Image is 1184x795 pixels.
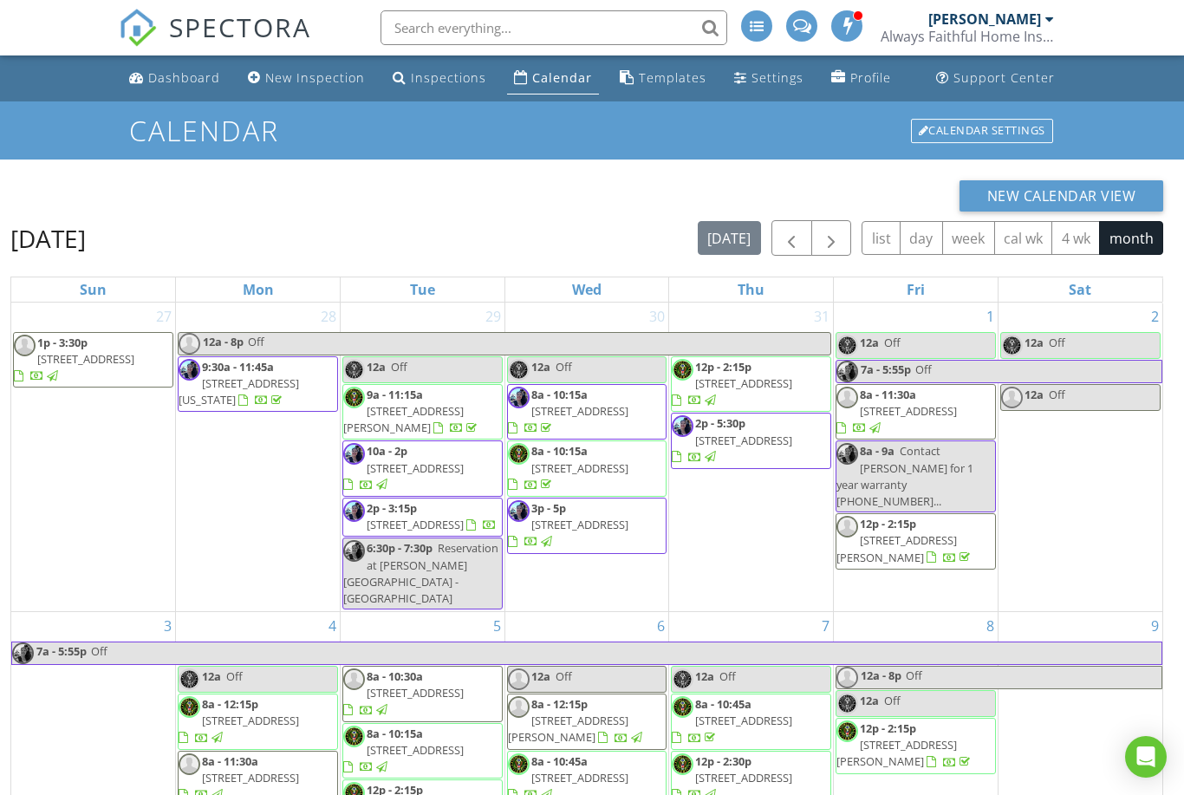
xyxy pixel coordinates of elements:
div: Settings [751,69,803,86]
a: 1p - 3:30p [STREET_ADDRESS] [14,335,134,383]
span: 6:30p - 7:30p [367,540,433,556]
a: Saturday [1065,277,1095,302]
a: Monday [239,277,277,302]
a: 9a - 11:15a [STREET_ADDRESS][PERSON_NAME] [343,387,480,435]
a: 12p - 2:15p [STREET_ADDRESS] [672,359,792,407]
a: Go to August 9, 2025 [1148,612,1162,640]
a: 2p - 5:30p [STREET_ADDRESS] [671,413,831,469]
span: 12a [695,668,714,684]
div: Dashboard [148,69,220,86]
span: [STREET_ADDRESS] [367,517,464,532]
span: [STREET_ADDRESS][US_STATE] [179,375,299,407]
h1: Calendar [129,115,1054,146]
img: train_and_i.jpg [343,443,365,465]
span: Off [391,359,407,375]
a: Profile [824,62,898,94]
img: train_and_i.jpg [508,500,530,522]
span: [STREET_ADDRESS] [531,517,628,532]
a: Support Center [929,62,1062,94]
a: 8a - 10:45a [STREET_ADDRESS] [672,696,792,745]
span: 12a [531,359,550,375]
img: images.jpg [179,668,200,690]
img: images.jpg [672,696,693,718]
button: list [862,221,901,255]
span: 2p - 3:15p [367,500,417,516]
span: 9a - 11:15a [367,387,423,402]
a: Sunday [76,277,110,302]
a: 9:30a - 11:45a [STREET_ADDRESS][US_STATE] [179,359,299,407]
a: Go to July 31, 2025 [810,303,833,330]
div: Profile [850,69,891,86]
span: [STREET_ADDRESS] [531,460,628,476]
span: 7a - 5:55p [36,642,88,664]
button: [DATE] [698,221,761,255]
img: images.jpg [508,443,530,465]
a: 8a - 10:30a [STREET_ADDRESS] [342,666,503,722]
img: images.jpg [672,668,693,690]
a: 10a - 2p [STREET_ADDRESS] [342,440,503,497]
h2: [DATE] [10,221,86,256]
div: Open Intercom Messenger [1125,736,1167,778]
a: 8a - 10:15a [STREET_ADDRESS] [507,440,667,497]
a: Dashboard [122,62,227,94]
a: 12p - 2:15p [STREET_ADDRESS][PERSON_NAME] [836,513,996,570]
img: default-user-f0147aede5fd5fa78ca7ade42f37bd4542148d508eef1c3d3ea960f66861d68b.jpg [179,753,200,775]
a: Go to August 7, 2025 [818,612,833,640]
span: 12a [1025,335,1044,350]
a: Templates [613,62,713,94]
span: Off [226,668,243,684]
div: Calendar Settings [911,119,1053,143]
img: train_and_i.jpg [672,415,693,437]
td: Go to July 30, 2025 [504,303,669,612]
span: 10a - 2p [367,443,407,459]
span: [STREET_ADDRESS] [531,403,628,419]
span: 12p - 2:15p [695,359,751,375]
button: cal wk [994,221,1053,255]
span: 8a - 10:15a [531,443,588,459]
span: Off [884,335,901,350]
a: 8a - 12:15p [STREET_ADDRESS] [179,696,299,745]
span: 8a - 12:15p [202,696,258,712]
td: Go to August 1, 2025 [834,303,999,612]
a: Friday [903,277,928,302]
span: [STREET_ADDRESS] [695,713,792,728]
span: [STREET_ADDRESS] [202,713,299,728]
a: Calendar Settings [909,117,1055,145]
button: New Calendar View [960,180,1164,212]
span: 12a - 8p [202,333,244,355]
div: Inspections [411,69,486,86]
div: Templates [639,69,706,86]
img: images.jpg [343,359,365,381]
span: Off [1049,387,1065,402]
span: 12p - 2:15p [860,720,916,736]
img: train_and_i.jpg [343,500,365,522]
span: Off [91,643,107,659]
a: Calendar [507,62,599,94]
div: Support Center [953,69,1055,86]
a: 3p - 5p [STREET_ADDRESS] [507,498,667,554]
img: train_and_i.jpg [343,540,365,562]
span: Off [884,693,901,708]
a: 12p - 2:15p [STREET_ADDRESS][PERSON_NAME] [836,516,973,564]
img: train_and_i.jpg [836,361,858,382]
a: 10a - 2p [STREET_ADDRESS] [343,443,464,492]
a: 8a - 10:15a [STREET_ADDRESS] [508,443,628,492]
span: 8a - 10:15a [367,726,423,741]
td: Go to July 31, 2025 [669,303,834,612]
img: train_and_i.jpg [179,359,200,381]
a: Go to July 30, 2025 [646,303,668,330]
img: default-user-f0147aede5fd5fa78ca7ade42f37bd4542148d508eef1c3d3ea960f66861d68b.jpg [508,696,530,718]
button: 4 wk [1051,221,1100,255]
span: [STREET_ADDRESS] [367,460,464,476]
a: 8a - 11:30a [STREET_ADDRESS] [836,387,957,435]
span: [STREET_ADDRESS][PERSON_NAME] [836,737,957,769]
span: [STREET_ADDRESS] [367,685,464,701]
span: 12a [860,693,879,708]
span: Off [248,334,264,349]
a: 8a - 10:15a [STREET_ADDRESS] [342,723,503,779]
a: Go to August 5, 2025 [490,612,504,640]
span: Off [906,668,922,683]
a: Go to August 6, 2025 [654,612,668,640]
span: 12a [367,359,386,375]
a: Go to July 29, 2025 [482,303,504,330]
